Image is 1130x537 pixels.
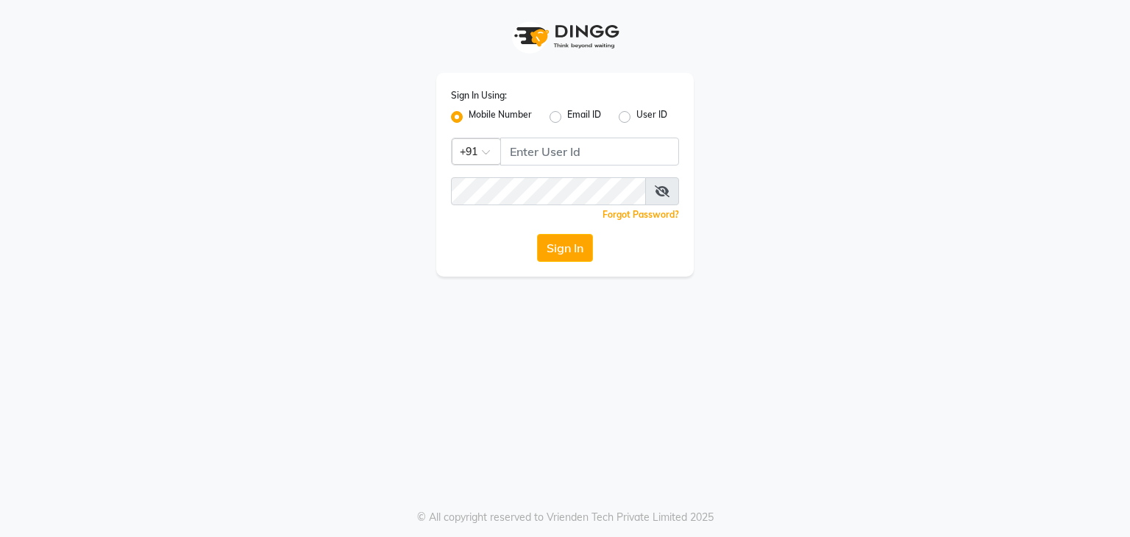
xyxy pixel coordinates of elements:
[603,209,679,220] a: Forgot Password?
[451,89,507,102] label: Sign In Using:
[469,108,532,126] label: Mobile Number
[567,108,601,126] label: Email ID
[451,177,646,205] input: Username
[537,234,593,262] button: Sign In
[636,108,667,126] label: User ID
[500,138,679,166] input: Username
[506,15,624,58] img: logo1.svg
